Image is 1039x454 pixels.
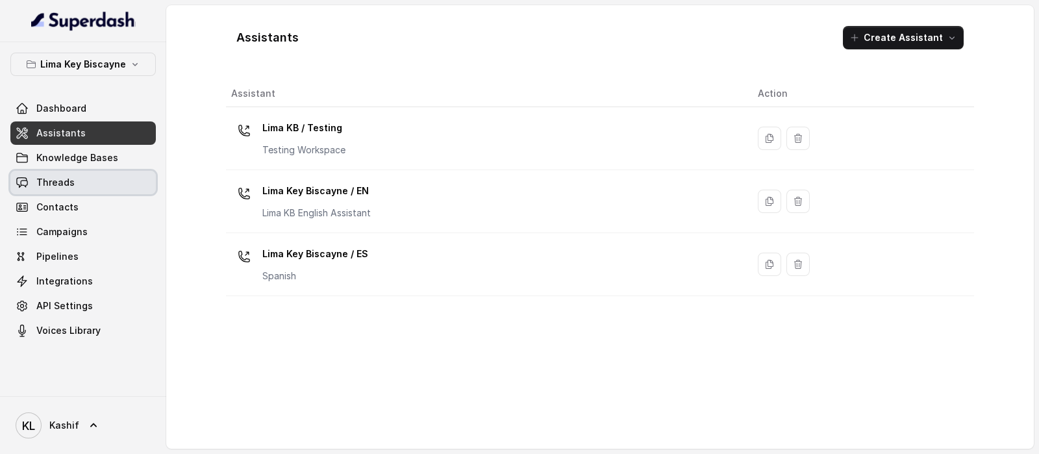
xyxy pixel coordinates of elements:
a: Threads [10,171,156,194]
span: Dashboard [36,102,86,115]
p: Lima Key Biscayne / ES [262,244,368,264]
th: Action [747,81,974,107]
text: KL [22,419,35,433]
a: Pipelines [10,245,156,268]
span: Knowledge Bases [36,151,118,164]
button: Create Assistant [843,26,964,49]
span: Threads [36,176,75,189]
th: Assistant [226,81,747,107]
span: Assistants [36,127,86,140]
a: Dashboard [10,97,156,120]
a: Integrations [10,270,156,293]
span: Pipelines [36,250,79,263]
span: Integrations [36,275,93,288]
span: Campaigns [36,225,88,238]
span: API Settings [36,299,93,312]
button: Lima Key Biscayne [10,53,156,76]
a: Voices Library [10,319,156,342]
a: Kashif [10,407,156,444]
p: Lima Key Biscayne / EN [262,181,371,201]
span: Voices Library [36,324,101,337]
p: Lima Key Biscayne [40,57,126,72]
p: Lima KB / Testing [262,118,345,138]
span: Contacts [36,201,79,214]
a: Knowledge Bases [10,146,156,170]
a: Campaigns [10,220,156,244]
h1: Assistants [236,27,299,48]
a: Assistants [10,121,156,145]
a: API Settings [10,294,156,318]
img: light.svg [31,10,136,31]
p: Spanish [262,270,368,283]
p: Lima KB English Assistant [262,207,371,220]
span: Kashif [49,419,79,432]
p: Testing Workspace [262,144,345,157]
a: Contacts [10,195,156,219]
